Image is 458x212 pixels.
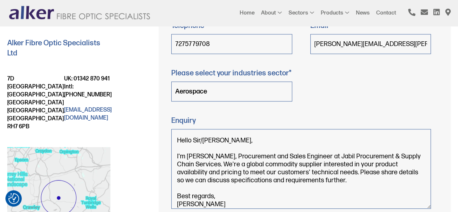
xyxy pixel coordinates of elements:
a: Sectors [289,10,308,16]
a: Products [321,10,343,16]
label: Enquiry [171,116,196,125]
span: UK: [64,75,72,82]
h5: Alker Fibre Optic Specialists Ltd [7,38,110,58]
a: News [356,10,370,16]
p: 7D [GEOGRAPHIC_DATA] [GEOGRAPHIC_DATA], [GEOGRAPHIC_DATA] [GEOGRAPHIC_DATA], [GEOGRAPHIC_DATA] RH... [7,75,53,131]
span: Intl: [64,83,73,90]
img: logo.png [7,5,152,21]
img: Revisit consent button [8,193,19,204]
a: [PHONE_NUMBER] [64,91,112,98]
a: About [261,10,276,16]
label: Please select your industries sector* [171,68,291,78]
a: Home [240,10,255,16]
button: Consent Preferences [8,193,19,204]
a: [EMAIL_ADDRESS][DOMAIN_NAME] [64,107,112,121]
a: Contact [376,10,396,16]
a: 01342 870 941 [73,75,110,82]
